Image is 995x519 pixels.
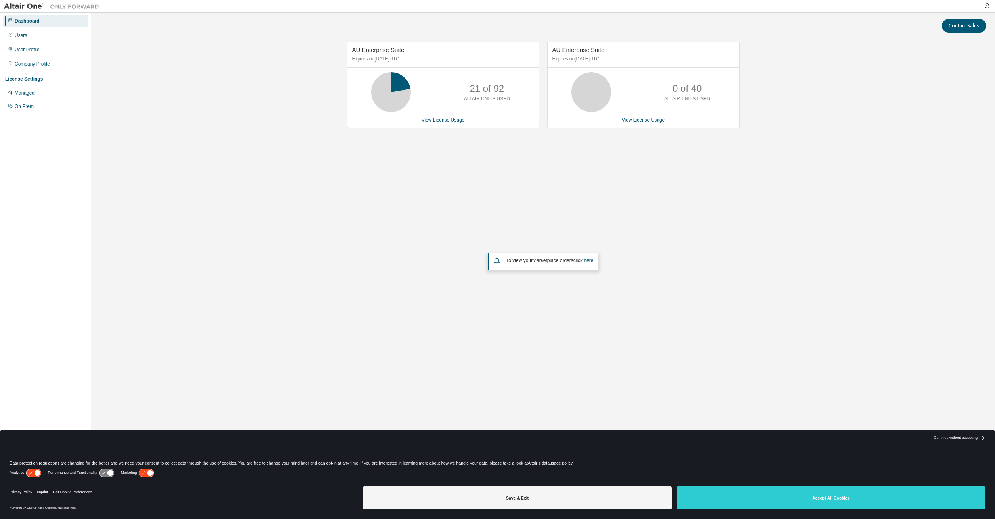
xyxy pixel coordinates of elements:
[622,117,665,123] a: View License Usage
[533,258,573,263] em: Marketplace orders
[5,76,43,82] div: License Settings
[352,56,532,62] p: Expires on [DATE] UTC
[552,56,732,62] p: Expires on [DATE] UTC
[506,258,593,263] span: To view your click
[552,46,605,53] span: AU Enterprise Suite
[352,46,405,53] span: AU Enterprise Suite
[4,2,103,10] img: Altair One
[470,82,504,95] p: 21 of 92
[422,117,465,123] a: View License Usage
[942,19,986,33] button: Contact Sales
[15,103,34,110] div: On Prem
[464,96,510,102] p: ALTAIR UNITS USED
[15,32,27,39] div: Users
[584,258,593,263] a: here
[15,61,50,67] div: Company Profile
[15,46,40,53] div: User Profile
[664,96,710,102] p: ALTAIR UNITS USED
[673,82,702,95] p: 0 of 40
[15,90,35,96] div: Managed
[15,18,40,24] div: Dashboard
